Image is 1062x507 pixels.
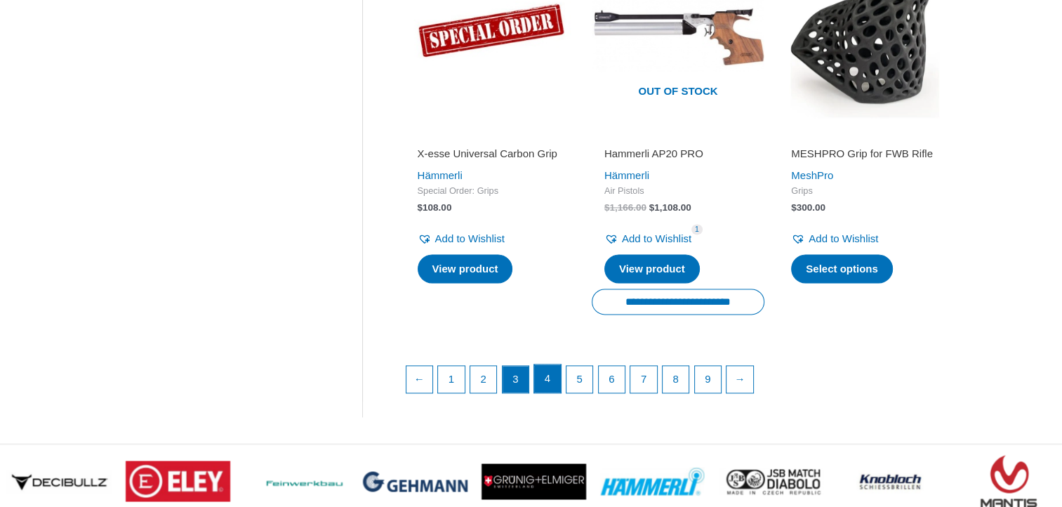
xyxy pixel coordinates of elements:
[418,202,423,213] span: $
[604,229,691,249] a: Add to Wishlist
[604,169,649,181] a: Hämmerli
[791,202,825,213] bdi: 300.00
[418,147,565,166] a: X-esse Universal Carbon Grip
[405,364,952,400] nav: Product Pagination
[695,366,722,393] a: Page 9
[599,366,625,393] a: Page 6
[622,232,691,244] span: Add to Wishlist
[791,147,938,161] h2: MESHPRO Grip for FWB Rifle
[418,169,463,181] a: Hämmerli
[435,232,505,244] span: Add to Wishlist
[418,229,505,249] a: Add to Wishlist
[418,147,565,161] h2: X-esse Universal Carbon Grip
[791,185,938,197] span: Grips
[566,366,593,393] a: Page 5
[791,169,833,181] a: MeshPro
[630,366,657,393] a: Page 7
[791,229,878,249] a: Add to Wishlist
[791,254,893,284] a: Select options for “MESHPRO Grip for FWB Rifle”
[418,127,565,144] iframe: Customer reviews powered by Trustpilot
[418,254,513,284] a: Read more about “X-esse Universal Carbon Grip”
[663,366,689,393] a: Page 8
[126,461,230,501] img: brand logo
[470,366,497,393] a: Page 2
[602,76,754,108] span: Out of stock
[649,202,655,213] span: $
[604,202,646,213] bdi: 1,166.00
[604,185,752,197] span: Air Pistols
[503,366,529,393] span: Page 3
[604,202,610,213] span: $
[418,185,565,197] span: Special Order: Grips
[604,127,752,144] iframe: Customer reviews powered by Trustpilot
[406,366,433,393] a: ←
[534,364,561,393] a: Page 4
[418,202,452,213] bdi: 108.00
[604,254,700,284] a: Read more about “Hammerli AP20 PRO”
[791,202,797,213] span: $
[791,147,938,166] a: MESHPRO Grip for FWB Rifle
[438,366,465,393] a: Page 1
[604,147,752,161] h2: Hammerli AP20 PRO
[726,366,753,393] a: →
[649,202,691,213] bdi: 1,108.00
[691,224,703,235] span: 1
[604,147,752,166] a: Hammerli AP20 PRO
[791,127,938,144] iframe: Customer reviews powered by Trustpilot
[809,232,878,244] span: Add to Wishlist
